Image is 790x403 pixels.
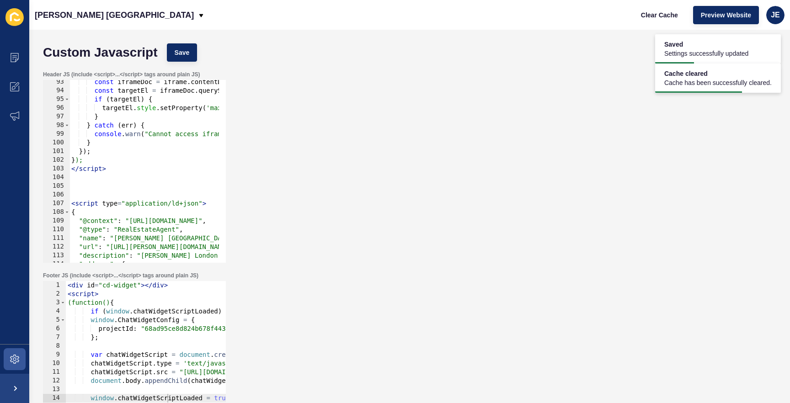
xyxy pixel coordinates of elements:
[43,394,66,403] div: 14
[43,147,70,156] div: 101
[664,78,772,87] span: Cache has been successfully cleared.
[43,130,70,138] div: 99
[701,11,751,20] span: Preview Website
[43,368,66,376] div: 11
[43,71,200,78] label: Header JS (include <script>...</script> tags around plain JS)
[43,359,66,368] div: 10
[43,316,66,324] div: 5
[43,48,158,57] h1: Custom Javascript
[35,4,194,27] p: [PERSON_NAME] [GEOGRAPHIC_DATA]
[43,324,66,333] div: 6
[43,298,66,307] div: 3
[43,191,70,199] div: 106
[43,156,70,164] div: 102
[43,342,66,350] div: 8
[43,104,70,112] div: 96
[43,225,70,234] div: 110
[43,385,66,394] div: 13
[693,6,759,24] button: Preview Website
[664,40,748,49] span: Saved
[43,234,70,243] div: 111
[43,121,70,130] div: 98
[43,290,66,298] div: 2
[43,173,70,182] div: 104
[43,251,70,260] div: 113
[43,138,70,147] div: 100
[43,260,70,269] div: 114
[43,199,70,208] div: 107
[664,49,748,58] span: Settings successfully updated
[771,11,780,20] span: JE
[43,281,66,290] div: 1
[43,208,70,217] div: 108
[43,333,66,342] div: 7
[43,217,70,225] div: 109
[43,350,66,359] div: 9
[43,86,70,95] div: 94
[641,11,678,20] span: Clear Cache
[43,78,70,86] div: 93
[633,6,686,24] button: Clear Cache
[175,48,190,57] span: Save
[43,182,70,191] div: 105
[43,272,198,279] label: Footer JS (include <script>...</script> tags around plain JS)
[43,307,66,316] div: 4
[664,69,772,78] span: Cache cleared
[167,43,197,62] button: Save
[43,112,70,121] div: 97
[43,376,66,385] div: 12
[43,95,70,104] div: 95
[43,243,70,251] div: 112
[43,164,70,173] div: 103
